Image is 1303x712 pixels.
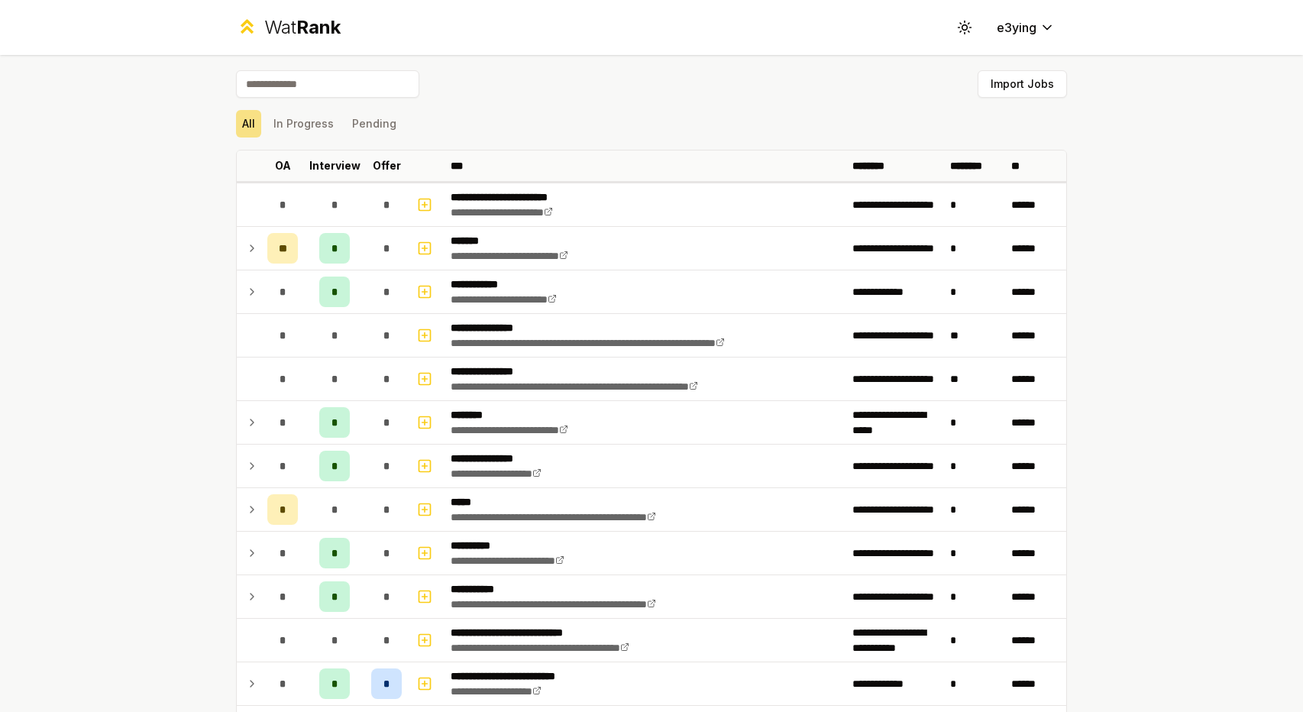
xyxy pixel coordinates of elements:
[309,158,361,173] p: Interview
[978,70,1067,98] button: Import Jobs
[264,15,341,40] div: Wat
[985,14,1067,41] button: e3ying
[346,110,403,138] button: Pending
[997,18,1036,37] span: e3ying
[275,158,291,173] p: OA
[296,16,341,38] span: Rank
[236,110,261,138] button: All
[267,110,340,138] button: In Progress
[373,158,401,173] p: Offer
[236,15,341,40] a: WatRank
